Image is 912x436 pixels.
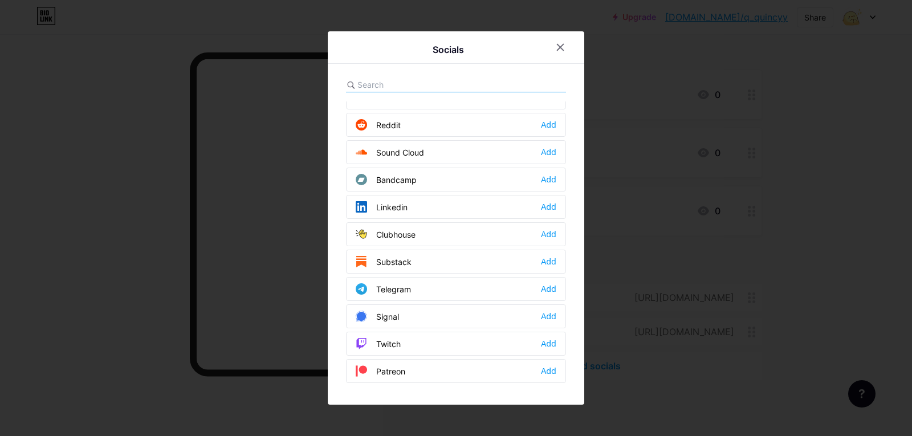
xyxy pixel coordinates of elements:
[356,174,417,185] div: Bandcamp
[356,283,411,295] div: Telegram
[541,338,556,349] div: Add
[356,338,401,349] div: Twitch
[541,256,556,267] div: Add
[356,92,406,103] div: Medium
[541,311,556,322] div: Add
[541,174,556,185] div: Add
[356,201,408,213] div: Linkedin
[356,146,424,158] div: Sound Cloud
[541,229,556,240] div: Add
[541,365,556,377] div: Add
[433,43,464,56] div: Socials
[356,256,412,267] div: Substack
[356,119,401,131] div: Reddit
[356,365,405,377] div: Patreon
[356,311,399,322] div: Signal
[541,201,556,213] div: Add
[541,283,556,295] div: Add
[357,79,483,91] input: Search
[541,119,556,131] div: Add
[356,229,416,240] div: Clubhouse
[541,146,556,158] div: Add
